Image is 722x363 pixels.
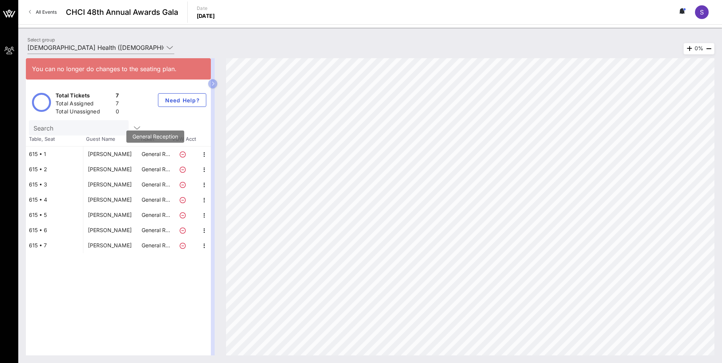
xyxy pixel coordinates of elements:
[56,92,113,101] div: Total Tickets
[197,12,215,20] p: [DATE]
[88,162,132,177] div: Jared Najjar
[26,238,83,253] div: 615 • 7
[116,100,119,109] div: 7
[26,177,83,192] div: 615 • 3
[140,223,171,238] p: General R…
[26,207,83,223] div: 615 • 5
[88,223,132,238] div: Richard Morin
[83,135,140,143] span: Guest Name
[684,43,714,54] div: 0%
[88,238,132,253] div: Andrea Pichaida
[56,108,113,117] div: Total Unassigned
[140,238,171,253] p: General R…
[24,6,61,18] a: All Events
[26,192,83,207] div: 615 • 4
[197,5,215,12] p: Date
[695,5,709,19] div: S
[140,146,171,162] p: General R…
[26,135,83,143] span: Table, Seat
[32,64,205,73] div: You can no longer do changes to the seating plan.
[140,162,171,177] p: General R…
[140,177,171,192] p: General R…
[88,192,132,207] div: Fausto Meza
[164,97,200,103] span: Need Help?
[26,162,83,177] div: 615 • 2
[56,100,113,109] div: Total Assigned
[26,223,83,238] div: 615 • 6
[88,146,132,162] div: Paul Bollinger
[116,92,119,101] div: 7
[171,135,197,143] span: VOW Acct
[140,135,171,143] span: Ticket
[140,192,171,207] p: General R…
[116,108,119,117] div: 0
[158,93,206,107] button: Need Help?
[88,177,132,192] div: David Gonzales
[140,207,171,223] p: General R…
[27,37,55,43] label: Select group
[36,9,57,15] span: All Events
[700,8,704,16] span: S
[26,146,83,162] div: 615 • 1
[66,6,178,18] span: CHCI 48th Annual Awards Gala
[88,207,132,223] div: Dominic Dominguez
